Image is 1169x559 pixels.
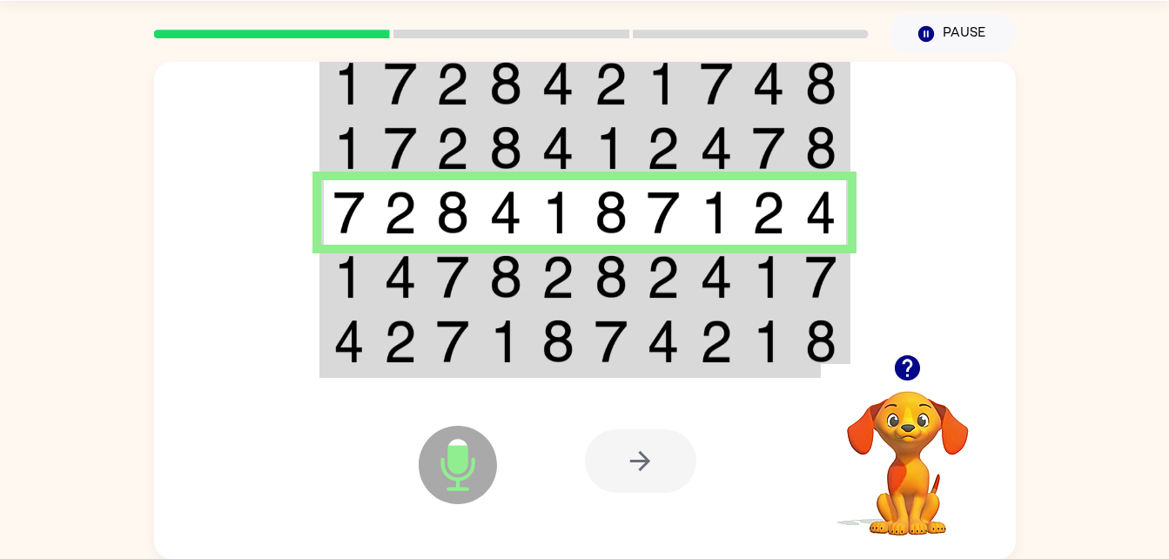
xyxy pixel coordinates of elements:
img: 8 [489,255,522,299]
img: 8 [489,62,522,105]
img: 4 [700,126,733,170]
img: 4 [541,62,574,105]
img: 8 [541,320,574,363]
img: 2 [436,62,469,105]
img: 4 [384,255,417,299]
img: 1 [541,191,574,234]
img: 7 [647,191,680,234]
img: 7 [384,126,417,170]
img: 1 [333,126,365,170]
img: 2 [700,320,733,363]
img: 7 [805,255,836,299]
img: 7 [333,191,365,234]
img: 1 [700,191,733,234]
img: 7 [700,62,733,105]
img: 2 [436,126,469,170]
img: 8 [595,255,628,299]
img: 8 [489,126,522,170]
img: 7 [436,320,469,363]
img: 8 [805,126,836,170]
button: Pause [890,14,1016,54]
img: 4 [752,62,785,105]
img: 8 [436,191,469,234]
img: 8 [595,191,628,234]
img: 7 [436,255,469,299]
img: 1 [595,126,628,170]
img: 1 [752,255,785,299]
img: 1 [333,62,365,105]
img: 4 [333,320,365,363]
img: 4 [541,126,574,170]
img: 2 [384,320,417,363]
img: 1 [489,320,522,363]
img: 7 [752,126,785,170]
img: 2 [384,191,417,234]
img: 1 [647,62,680,105]
img: 4 [489,191,522,234]
img: 2 [647,126,680,170]
img: 8 [805,320,836,363]
img: 4 [805,191,836,234]
img: 2 [595,62,628,105]
img: 2 [752,191,785,234]
img: 2 [647,255,680,299]
img: 4 [647,320,680,363]
img: 7 [384,62,417,105]
img: 4 [700,255,733,299]
img: 1 [752,320,785,363]
video: Your browser must support playing .mp4 files to use Literably. Please try using another browser. [821,364,995,538]
img: 2 [541,255,574,299]
img: 8 [805,62,836,105]
img: 1 [333,255,365,299]
img: 7 [595,320,628,363]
